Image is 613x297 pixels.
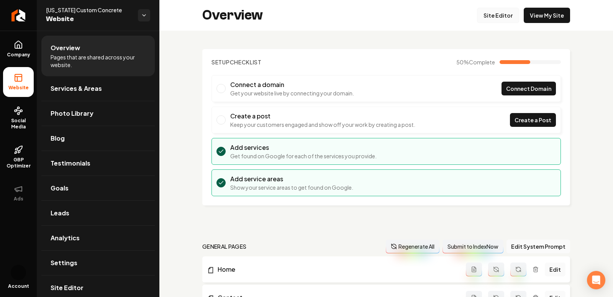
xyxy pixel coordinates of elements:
span: Blog [51,134,65,143]
a: Settings [41,251,155,275]
a: Company [3,34,34,64]
span: Company [4,52,33,58]
a: Home [207,265,466,274]
button: Edit System Prompt [506,240,570,253]
h3: Add service areas [230,174,353,184]
span: Connect Domain [506,85,551,93]
a: Analytics [41,226,155,250]
h2: general pages [202,243,247,250]
h2: Overview [202,8,263,23]
a: Leads [41,201,155,225]
span: Pages that are shared across your website. [51,53,146,69]
a: Social Media [3,100,34,136]
a: Testimonials [41,151,155,176]
a: Create a Post [510,113,556,127]
a: Site Editor [477,8,519,23]
button: Submit to IndexNow [443,240,503,253]
span: Social Media [3,118,34,130]
span: Site Editor [51,283,84,292]
a: Services & Areas [41,76,155,101]
span: Goals [51,184,69,193]
a: Edit [545,263,565,276]
button: Open user button [11,265,26,280]
span: Create a Post [515,116,551,124]
button: Ads [3,178,34,208]
span: Website [46,14,132,25]
span: Services & Areas [51,84,102,93]
span: Setup [211,59,230,66]
span: Ads [11,196,26,202]
span: Website [5,85,32,91]
span: Account [8,283,29,289]
button: Add admin page prompt [466,263,482,276]
a: GBP Optimizer [3,139,34,175]
a: Goals [41,176,155,200]
span: Complete [469,59,495,66]
button: Regenerate All [386,240,439,253]
span: Photo Library [51,109,93,118]
span: Overview [51,43,80,53]
span: Leads [51,208,69,218]
span: [US_STATE] Custom Concrete [46,6,132,14]
h3: Create a post [230,112,415,121]
span: 50 % [456,58,495,66]
span: GBP Optimizer [3,157,34,169]
h3: Add services [230,143,377,152]
p: Get found on Google for each of the services you provide. [230,152,377,160]
a: Blog [41,126,155,151]
p: Keep your customers engaged and show off your work by creating a post. [230,121,415,128]
a: Connect Domain [502,82,556,95]
span: Settings [51,258,77,267]
h3: Connect a domain [230,80,354,89]
span: Testimonials [51,159,90,168]
a: View My Site [524,8,570,23]
span: Analytics [51,233,80,243]
p: Get your website live by connecting your domain. [230,89,354,97]
div: Open Intercom Messenger [587,271,605,289]
a: Photo Library [41,101,155,126]
img: Camilo Vargas [11,265,26,280]
p: Show your service areas to get found on Google. [230,184,353,191]
h2: Checklist [211,58,262,66]
img: Rebolt Logo [11,9,26,21]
